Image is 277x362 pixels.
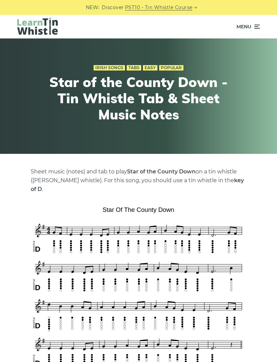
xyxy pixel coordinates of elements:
img: LearnTinWhistle.com [17,18,58,35]
a: Irish Songs [94,65,125,71]
h1: Star of the County Down - Tin Whistle Tab & Sheet Music Notes [47,74,230,122]
a: Tabs [127,65,141,71]
span: Menu [236,18,251,35]
strong: Star of the County Down [127,168,196,175]
a: Easy [143,65,157,71]
p: Sheet music (notes) and tab to play on a tin whistle ([PERSON_NAME] whistle). For this song, you ... [31,167,246,194]
a: Popular [159,65,183,71]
